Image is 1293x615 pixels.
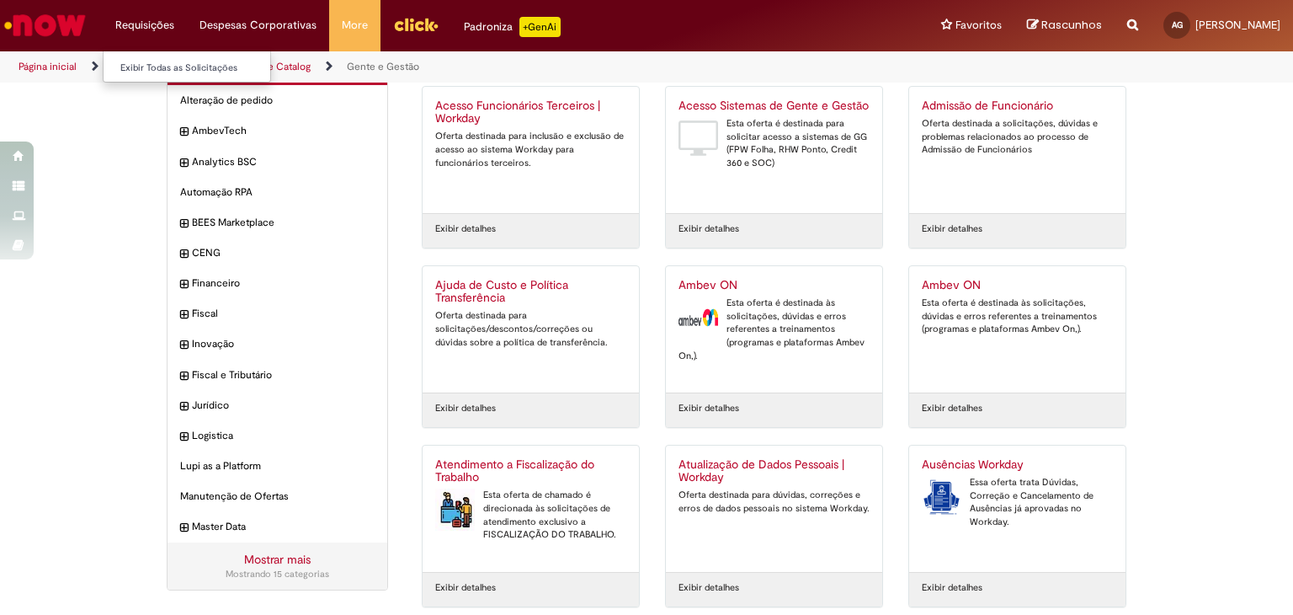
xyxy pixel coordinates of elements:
h2: Ambev ON [922,279,1113,292]
i: expandir categoria Fiscal [180,307,188,324]
img: Atendimento a Fiscalização do Trabalho [435,489,475,531]
div: Lupi as a Platform [168,451,387,482]
a: Admissão de Funcionário Oferta destinada a solicitações, dúvidas e problemas relacionados ao proc... [909,87,1125,213]
div: Padroniza [464,17,561,37]
span: [PERSON_NAME] [1195,18,1280,32]
span: Master Data [192,520,375,534]
a: Exibir detalhes [678,581,739,595]
i: expandir categoria BEES Marketplace [180,216,188,233]
a: Ambev ON Esta oferta é destinada às solicitações, dúvidas e erros referentes a treinamentos (prog... [909,266,1125,393]
div: expandir categoria Financeiro Financeiro [168,268,387,299]
div: expandir categoria Inovação Inovação [168,329,387,360]
a: Exibir detalhes [678,222,739,236]
div: Esta oferta de chamado é direcionada às solicitações de atendimento exclusivo a FISCALIZAÇÃO DO T... [435,489,626,542]
h2: Atendimento a Fiscalização do Trabalho [435,458,626,485]
i: expandir categoria CENG [180,246,188,263]
a: Atualização de Dados Pessoais | Workday Oferta destinada para dúvidas, correções e erros de dados... [666,446,882,572]
a: Exibir detalhes [922,402,982,415]
i: expandir categoria AmbevTech [180,124,188,141]
div: Mostrando 15 categorias [180,568,375,581]
div: expandir categoria AmbevTech AmbevTech [168,115,387,147]
a: Ausências Workday Ausências Workday Essa oferta trata Dúvidas, Correção e Cancelamento de Ausênci... [909,446,1125,572]
div: expandir categoria CENG CENG [168,238,387,269]
p: +GenAi [519,17,561,37]
h2: Atualização de Dados Pessoais | Workday [678,458,870,485]
div: Oferta destinada para dúvidas, correções e erros de dados pessoais no sistema Workday. [678,489,870,515]
div: expandir categoria Fiscal Fiscal [168,298,387,329]
span: Manutenção de Ofertas [180,489,375,504]
a: Exibir detalhes [922,581,982,595]
div: Esta oferta é destinada às solicitações, dúvidas e erros referentes a treinamentos (programas e p... [678,297,870,363]
img: click_logo_yellow_360x200.png [393,12,439,37]
span: CENG [192,246,375,260]
i: expandir categoria Fiscal e Tributário [180,368,188,385]
span: AG [1172,19,1183,30]
a: Acesso Funcionários Terceiros | Workday Oferta destinada para inclusão e exclusão de acesso ao si... [423,87,639,213]
a: Exibir Todas as Solicitações [104,59,289,78]
span: AmbevTech [192,124,375,138]
span: Logistica [192,429,375,443]
span: BEES Marketplace [192,216,375,230]
span: More [342,17,368,34]
i: expandir categoria Analytics BSC [180,155,188,172]
i: expandir categoria Inovação [180,337,188,354]
div: expandir categoria Fiscal e Tributário Fiscal e Tributário [168,360,387,391]
div: Esta oferta é destinada às solicitações, dúvidas e erros referentes a treinamentos (programas e p... [922,297,1113,336]
h2: Ausências Workday [922,458,1113,472]
span: Jurídico [192,398,375,413]
a: Exibir detalhes [678,402,739,415]
div: expandir categoria Logistica Logistica [168,420,387,452]
i: expandir categoria Master Data [180,520,188,537]
h2: Ambev ON [678,279,870,292]
a: Atendimento a Fiscalização do Trabalho Atendimento a Fiscalização do Trabalho Esta oferta de cham... [423,446,639,572]
div: Esta oferta é destinada para solicitar acesso a sistemas de GG (FPW Folha, RHW Ponto, Credit 360 ... [678,117,870,170]
div: expandir categoria BEES Marketplace BEES Marketplace [168,207,387,238]
a: Exibir detalhes [435,222,496,236]
h2: Acesso Sistemas de Gente e Gestão [678,99,870,113]
ul: Requisições [103,51,271,83]
h2: Acesso Funcionários Terceiros | Workday [435,99,626,126]
span: Fiscal e Tributário [192,368,375,382]
div: expandir categoria Jurídico Jurídico [168,390,387,421]
h2: Admissão de Funcionário [922,99,1113,113]
a: Acesso Sistemas de Gente e Gestão Acesso Sistemas de Gente e Gestão Esta oferta é destinada para ... [666,87,882,213]
span: Despesas Corporativas [200,17,317,34]
span: Lupi as a Platform [180,459,375,473]
i: expandir categoria Logistica [180,429,188,446]
div: Automação RPA [168,177,387,208]
span: Inovação [192,337,375,351]
div: Manutenção de Ofertas [168,481,387,512]
div: Oferta destinada a solicitações, dúvidas e problemas relacionados ao processo de Admissão de Func... [922,117,1113,157]
span: Requisições [115,17,174,34]
ul: Categorias [168,85,387,543]
div: Essa oferta trata Dúvidas, Correção e Cancelamento de Ausências já aprovadas no Workday. [922,476,1113,529]
a: Exibir detalhes [435,402,496,415]
a: Página inicial [19,60,77,73]
span: Analytics BSC [192,155,375,169]
div: Oferta destinada para inclusão e exclusão de acesso ao sistema Workday para funcionários terceiros. [435,130,626,169]
span: Financeiro [192,276,375,291]
h2: Ajuda de Custo e Política Transferência [435,279,626,306]
a: Exibir detalhes [435,581,496,595]
a: Ajuda de Custo e Política Transferência Oferta destinada para solicitações/descontos/correções ou... [423,266,639,393]
span: Rascunhos [1041,17,1102,33]
img: Acesso Sistemas de Gente e Gestão [678,117,718,159]
img: ServiceNow [2,8,88,42]
a: Service Catalog [238,60,311,73]
span: Favoritos [955,17,1002,34]
div: Oferta destinada para solicitações/descontos/correções ou dúvidas sobre a política de transferência. [435,309,626,349]
ul: Trilhas de página [13,51,849,83]
a: Rascunhos [1027,18,1102,34]
i: expandir categoria Financeiro [180,276,188,293]
span: Fiscal [192,307,375,321]
a: Ambev ON Ambev ON Esta oferta é destinada às solicitações, dúvidas e erros referentes a treinamen... [666,266,882,393]
a: Exibir detalhes [922,222,982,236]
div: Alteração de pedido [168,85,387,116]
a: Gente e Gestão [347,60,419,73]
a: Mostrar mais [244,552,311,567]
img: Ausências Workday [922,476,961,518]
i: expandir categoria Jurídico [180,398,188,415]
div: expandir categoria Master Data Master Data [168,511,387,543]
span: Automação RPA [180,185,375,200]
div: expandir categoria Analytics BSC Analytics BSC [168,147,387,178]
